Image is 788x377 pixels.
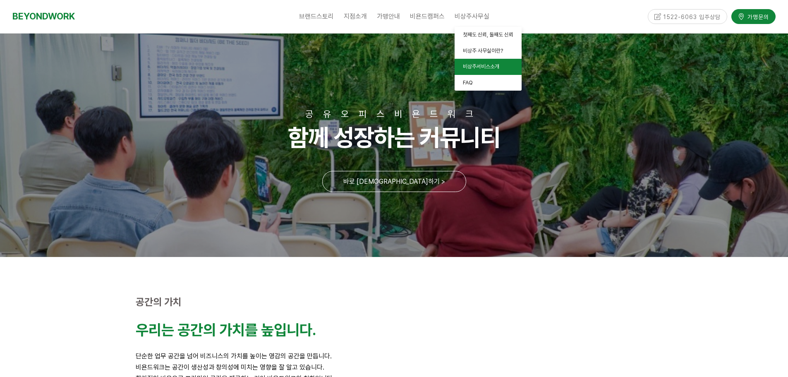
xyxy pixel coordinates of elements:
[136,321,316,339] strong: 우리는 공간의 가치를 높입니다.
[294,6,339,27] a: 브랜드스토리
[12,9,75,24] a: BEYONDWORK
[136,362,653,373] p: 비욘드워크는 공간이 생산성과 창의성에 미치는 영향을 잘 알고 있습니다.
[463,48,503,54] span: 비상주 사무실이란?
[731,9,776,24] a: 가맹문의
[450,6,494,27] a: 비상주사무실
[405,6,450,27] a: 비욘드캠퍼스
[455,27,522,43] a: 첫째도 신뢰, 둘째도 신뢰
[455,12,489,20] span: 비상주사무실
[455,43,522,59] a: 비상주 사무실이란?
[410,12,445,20] span: 비욘드캠퍼스
[745,12,769,21] span: 가맹문의
[455,59,522,75] a: 비상주서비스소개
[463,31,513,38] span: 첫째도 신뢰, 둘째도 신뢰
[136,296,182,308] strong: 공간의 가치
[372,6,405,27] a: 가맹안내
[463,63,499,70] span: 비상주서비스소개
[299,12,334,20] span: 브랜드스토리
[463,79,473,86] span: FAQ
[455,75,522,91] a: FAQ
[136,351,653,362] p: 단순한 업무 공간을 넘어 비즈니스의 가치를 높이는 영감의 공간을 만듭니다.
[339,6,372,27] a: 지점소개
[377,12,400,20] span: 가맹안내
[344,12,367,20] span: 지점소개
